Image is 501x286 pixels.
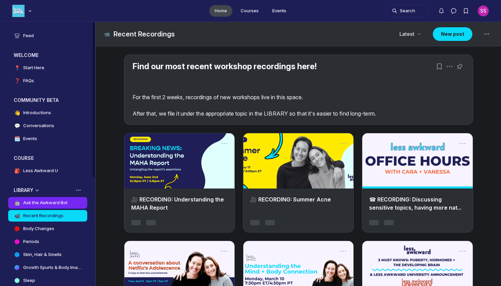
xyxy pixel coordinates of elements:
[8,262,87,273] a: Growth Spurts & Body Image
[219,246,229,256] button: Post actions
[8,165,87,177] a: 🎒Less Awkward U
[8,153,87,164] button: COURSECollapse space
[8,107,87,119] a: 👋Introductions
[8,185,87,196] button: LIBRARYCollapse space
[369,196,461,211] a: ☎ RECORDING: Discussing sensitive topics, having more nat...
[267,5,292,17] a: Events
[14,122,20,129] span: 💬
[8,236,87,247] a: Periods
[23,77,34,84] h4: FAQs
[131,196,224,211] a: 🎥 RECORDING: Understanding the MAHA Report
[14,212,20,219] span: 📹
[8,249,87,260] a: Skin, Hair & Smells
[23,264,82,271] h4: Growth Spurts & Body Image
[23,167,58,174] h4: Less Awkward U
[8,75,87,87] a: ❓FAQs
[14,187,33,194] h3: LIBRARY
[478,5,489,16] div: SS
[395,28,425,40] button: Latest
[12,5,25,17] img: Less Awkward Hub logo
[14,167,20,174] span: 🎒
[23,199,67,206] h4: Ask the Awkward Bot
[14,155,34,162] h3: COURSE
[478,5,489,16] button: User menu options
[14,109,20,116] span: 👋
[235,5,264,17] a: Courses
[14,77,20,84] span: ❓
[8,30,87,42] a: Feed
[8,50,87,61] button: WELCOMECollapse space
[23,32,34,39] h4: Feed
[445,62,454,71] button: Post actions
[23,238,39,245] h4: Periods
[14,64,20,71] span: 📍
[14,52,39,59] h3: WELCOME
[8,210,87,222] a: 📹Recent Recordings
[460,5,472,17] button: Bookmarks
[399,31,414,37] span: Latest
[8,133,87,145] a: 🗓️Events
[209,5,232,17] a: Home
[23,64,44,71] h4: Start Here
[133,93,465,118] p: For the first 2 weeks, recordings of new workshops live in this space. After that, we file it und...
[250,196,331,203] a: 🎥 RECORDING: Summer Acne
[8,120,87,132] a: 💬Conversations
[481,28,493,40] button: Space settings
[23,225,54,232] h4: Body Changes
[435,5,447,17] button: Notifications
[386,5,429,17] button: Search
[75,187,82,194] button: View space group options
[96,22,501,46] header: Page Header
[338,246,348,256] button: Post actions
[23,251,62,258] h4: Skin, Hair & Smells
[338,139,348,148] button: Post actions
[23,212,63,219] h4: Recent Recordings
[458,246,467,256] button: Post actions
[8,62,87,74] a: 📍Start Here
[435,62,444,71] button: Bookmarks
[483,30,491,38] svg: Space settings
[458,139,467,148] button: Post actions
[23,135,37,142] h4: Events
[8,197,87,209] a: 🤖Ask the Awkward Bot
[433,27,472,41] button: New post
[104,31,111,37] span: 📹
[219,139,229,148] button: Post actions
[133,61,317,71] a: Find our most recent workshop recordings here!
[14,199,20,206] span: 🤖
[23,109,51,116] h4: Introductions
[447,5,460,17] button: Direct messages
[8,95,87,106] button: COMMUNITY BETACollapse space
[14,97,59,104] h3: COMMUNITY BETA
[34,187,41,194] div: Collapse space
[14,135,20,142] span: 🗓️
[23,277,35,284] h4: Sleep
[12,4,33,18] button: Less Awkward Hub logo
[113,29,175,39] h1: Recent Recordings
[23,122,54,129] h4: Conversations
[8,223,87,235] a: Body Changes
